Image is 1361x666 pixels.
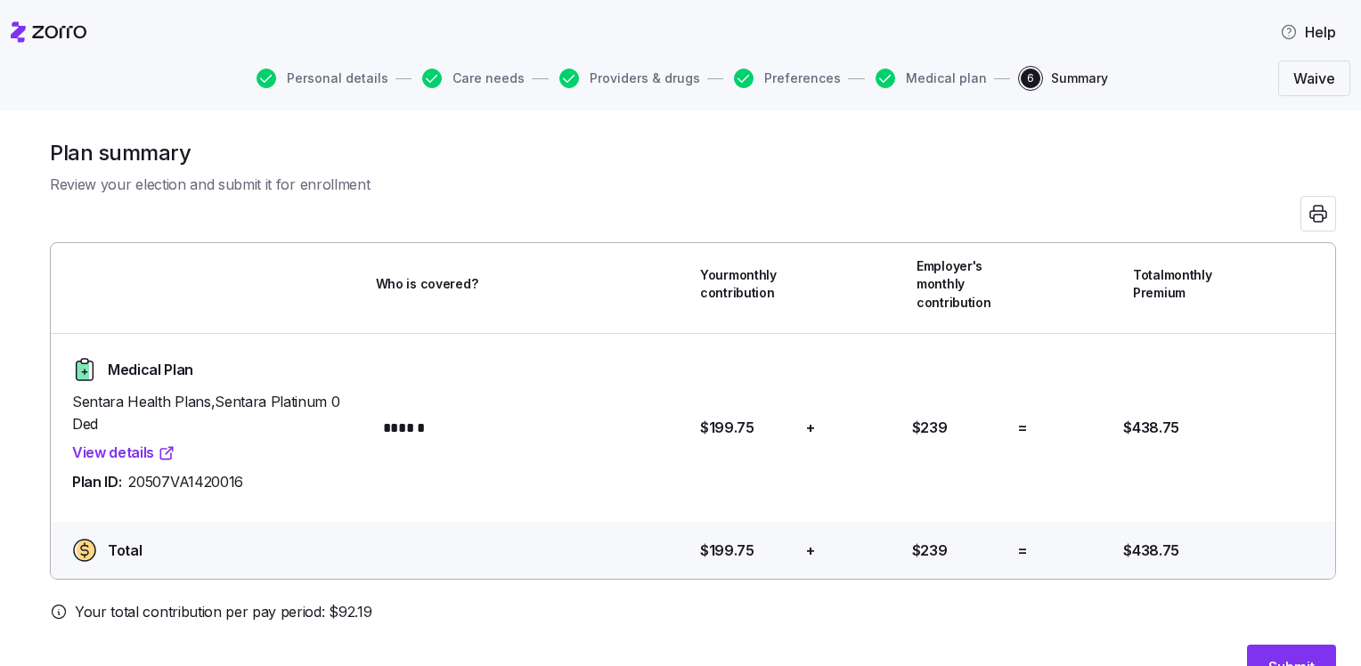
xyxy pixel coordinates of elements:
span: = [1017,540,1028,562]
a: 6Summary [1017,69,1108,88]
span: Medical plan [906,72,987,85]
span: $199.75 [700,540,754,562]
span: Total [108,540,142,562]
span: Sentara Health Plans , Sentara Platinum 0 Ded [72,391,362,435]
button: Waive [1278,61,1350,96]
span: $438.75 [1123,417,1179,439]
span: $438.75 [1123,540,1179,562]
span: $199.75 [700,417,754,439]
span: Employer's monthly contribution [917,257,1011,312]
a: Preferences [730,69,841,88]
button: 6Summary [1021,69,1108,88]
button: Medical plan [876,69,987,88]
span: Your total contribution per pay period: $ 92.19 [75,601,371,623]
span: Who is covered? [376,275,478,293]
a: Medical plan [872,69,987,88]
span: Personal details [287,72,388,85]
button: Care needs [422,69,525,88]
span: $239 [912,417,948,439]
a: Providers & drugs [556,69,700,88]
span: 20507VA1420016 [128,471,243,493]
span: Care needs [452,72,525,85]
span: Review your election and submit it for enrollment [50,174,1336,196]
span: + [806,417,815,439]
a: Personal details [253,69,388,88]
span: Preferences [764,72,841,85]
span: Total monthly Premium [1133,266,1227,303]
button: Providers & drugs [559,69,700,88]
h1: Plan summary [50,139,1336,166]
span: Summary [1051,72,1108,85]
span: Medical Plan [108,359,193,381]
span: = [1017,417,1028,439]
span: Help [1280,21,1336,43]
span: Providers & drugs [590,72,700,85]
span: Plan ID: [72,471,121,493]
button: Personal details [257,69,388,88]
span: + [806,540,815,562]
button: Preferences [734,69,841,88]
a: Care needs [419,69,525,88]
span: $239 [912,540,948,562]
span: Your monthly contribution [700,266,795,303]
span: Waive [1293,68,1335,89]
a: View details [72,442,175,464]
button: Help [1266,14,1350,50]
span: 6 [1021,69,1040,88]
